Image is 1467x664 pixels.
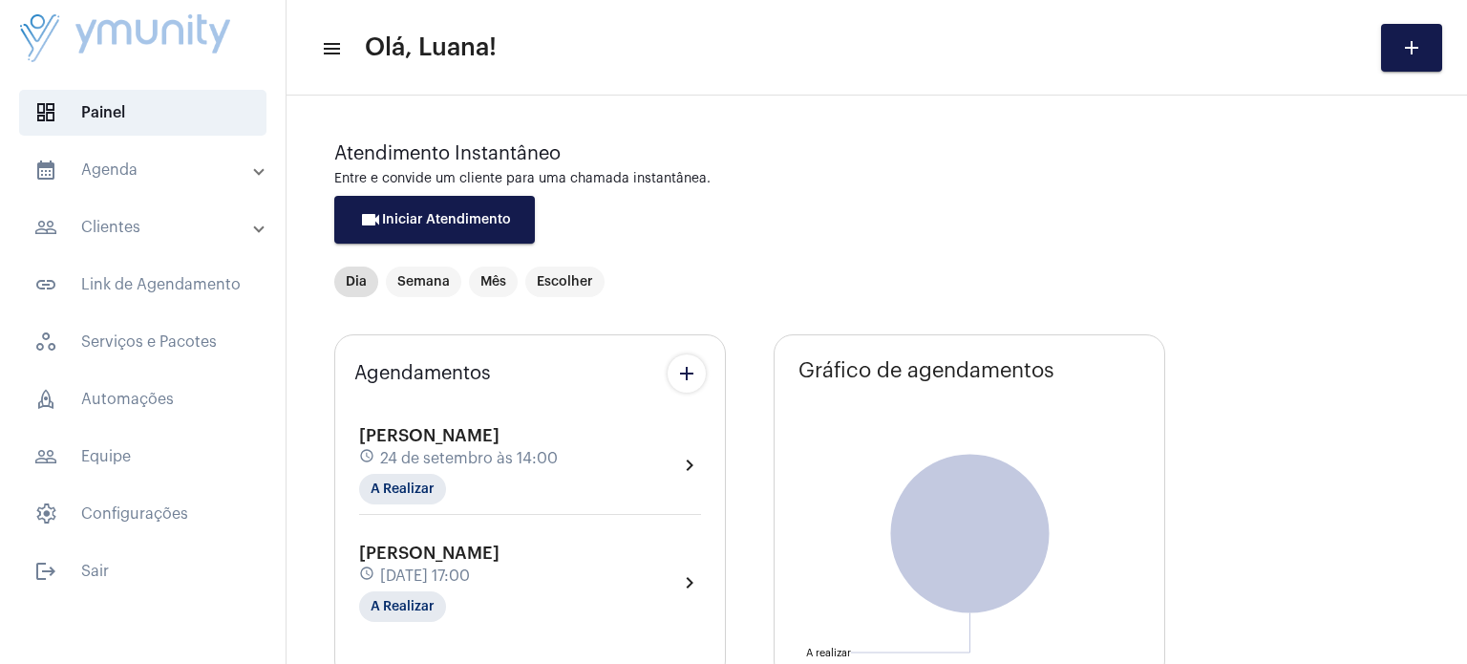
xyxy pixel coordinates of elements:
mat-icon: sidenav icon [34,216,57,239]
span: Automações [19,376,266,422]
span: 24 de setembro às 14:00 [380,450,558,467]
mat-chip: A Realizar [359,591,446,622]
span: Agendamentos [354,363,491,384]
span: sidenav icon [34,388,57,411]
mat-icon: sidenav icon [34,445,57,468]
span: Configurações [19,491,266,537]
mat-expansion-panel-header: sidenav iconClientes [11,204,286,250]
mat-chip: A Realizar [359,474,446,504]
img: da4d17c4-93e0-4e87-ea01-5b37ad3a248d.png [15,10,235,69]
mat-chip: Dia [334,267,378,297]
text: A realizar [806,648,851,658]
mat-chip: Semana [386,267,461,297]
span: Link de Agendamento [19,262,266,308]
mat-icon: sidenav icon [34,159,57,182]
mat-icon: sidenav icon [34,560,57,583]
span: Painel [19,90,266,136]
span: sidenav icon [34,331,57,353]
mat-icon: add [1400,36,1423,59]
mat-icon: videocam [359,208,382,231]
mat-expansion-panel-header: sidenav iconAgenda [11,147,286,193]
button: Iniciar Atendimento [334,196,535,244]
div: Atendimento Instantâneo [334,143,1419,164]
mat-icon: sidenav icon [321,37,340,60]
span: Olá, Luana! [365,32,497,63]
span: Equipe [19,434,266,480]
span: [PERSON_NAME] [359,427,500,444]
span: Sair [19,548,266,594]
span: Gráfico de agendamentos [798,359,1054,382]
mat-panel-title: Agenda [34,159,255,182]
mat-icon: chevron_right [678,571,701,594]
span: sidenav icon [34,503,57,525]
span: sidenav icon [34,101,57,124]
mat-icon: sidenav icon [34,273,57,296]
div: Entre e convide um cliente para uma chamada instantânea. [334,172,1419,186]
mat-icon: chevron_right [678,454,701,477]
span: [DATE] 17:00 [380,568,470,585]
mat-chip: Escolher [525,267,605,297]
mat-icon: schedule [359,448,376,469]
mat-chip: Mês [469,267,518,297]
span: Iniciar Atendimento [359,213,511,226]
mat-icon: add [675,362,698,385]
span: [PERSON_NAME] [359,545,500,562]
span: Serviços e Pacotes [19,319,266,365]
mat-icon: schedule [359,566,376,587]
mat-panel-title: Clientes [34,216,255,239]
